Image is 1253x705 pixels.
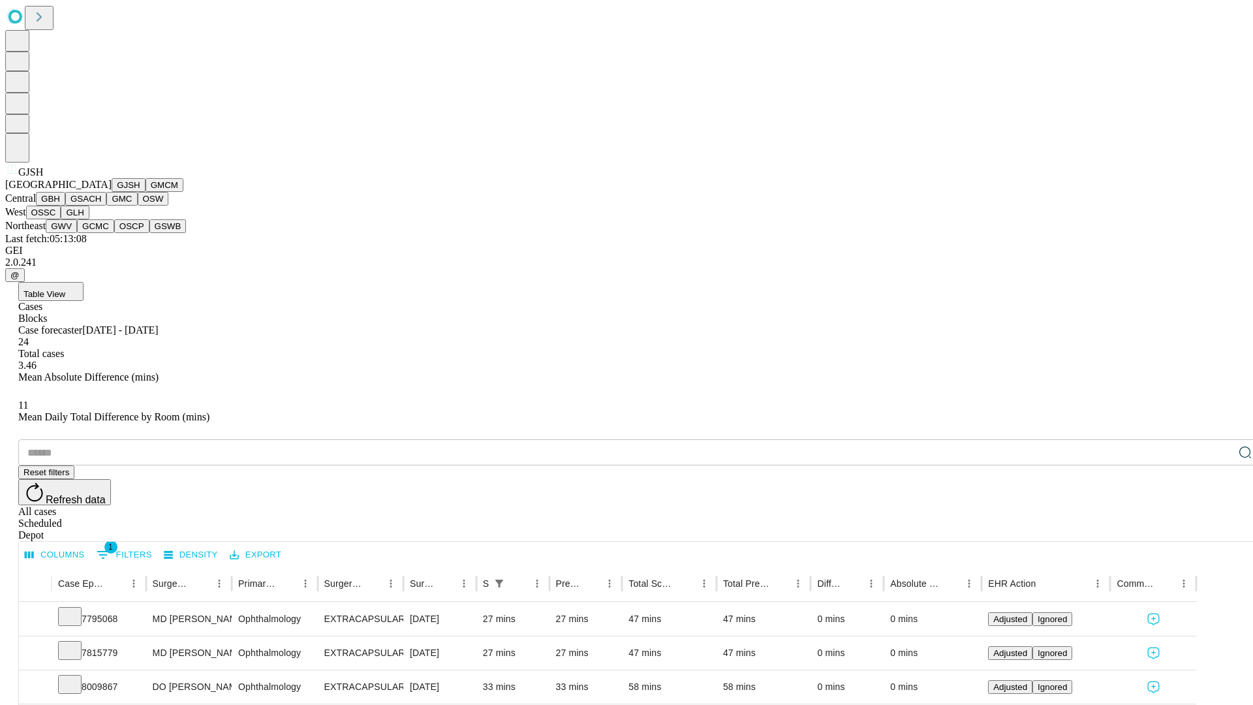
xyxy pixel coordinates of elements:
div: Surgery Date [410,578,435,589]
button: GCMC [77,219,114,233]
button: Menu [382,574,400,593]
span: Total cases [18,348,64,359]
span: Mean Absolute Difference (mins) [18,371,159,383]
button: Sort [942,574,960,593]
div: Ophthalmology [238,636,311,670]
button: Menu [695,574,713,593]
div: MD [PERSON_NAME] [153,603,225,636]
span: Ignored [1038,648,1067,658]
div: 27 mins [483,636,543,670]
div: 1 active filter [490,574,508,593]
button: Sort [1156,574,1175,593]
button: Sort [510,574,528,593]
button: Show filters [93,544,155,565]
button: Menu [789,574,807,593]
button: Export [226,545,285,565]
div: 58 mins [723,670,805,704]
button: Sort [844,574,862,593]
button: Expand [25,642,45,665]
div: [DATE] [410,670,470,704]
button: GJSH [112,178,146,192]
button: Sort [677,574,695,593]
button: OSW [138,192,169,206]
button: Sort [192,574,210,593]
button: Sort [364,574,382,593]
button: Menu [1175,574,1193,593]
div: 47 mins [723,636,805,670]
button: GSWB [149,219,187,233]
span: [GEOGRAPHIC_DATA] [5,179,112,190]
button: Sort [278,574,296,593]
div: EHR Action [988,578,1036,589]
button: GMCM [146,178,183,192]
button: Menu [296,574,315,593]
div: Absolute Difference [890,578,940,589]
button: GLH [61,206,89,219]
span: 24 [18,336,29,347]
div: [DATE] [410,603,470,636]
span: Refresh data [46,494,106,505]
div: 47 mins [628,603,710,636]
div: Comments [1117,578,1154,589]
button: Sort [437,574,455,593]
span: West [5,206,26,217]
div: EXTRACAPSULAR CATARACT REMOVAL WITH [MEDICAL_DATA] [324,670,397,704]
span: Northeast [5,220,46,231]
span: Reset filters [23,467,69,477]
div: Surgery Name [324,578,362,589]
button: GMC [106,192,137,206]
span: Ignored [1038,614,1067,624]
button: OSCP [114,219,149,233]
div: 33 mins [556,670,616,704]
button: Refresh data [18,479,111,505]
span: Central [5,193,36,204]
button: @ [5,268,25,282]
div: 27 mins [483,603,543,636]
button: Sort [771,574,789,593]
div: 47 mins [628,636,710,670]
button: Menu [960,574,978,593]
div: 8009867 [58,670,140,704]
span: Adjusted [993,648,1027,658]
div: 58 mins [628,670,710,704]
span: [DATE] - [DATE] [82,324,158,336]
div: Scheduled In Room Duration [483,578,489,589]
button: Menu [862,574,880,593]
span: Ignored [1038,682,1067,692]
button: Menu [455,574,473,593]
button: Table View [18,282,84,301]
div: 47 mins [723,603,805,636]
button: OSSC [26,206,61,219]
button: Menu [1089,574,1107,593]
div: 0 mins [890,636,975,670]
div: 27 mins [556,636,616,670]
button: Sort [582,574,600,593]
span: 11 [18,399,28,411]
div: 27 mins [556,603,616,636]
div: 0 mins [817,670,877,704]
div: [DATE] [410,636,470,670]
div: EXTRACAPSULAR CATARACT REMOVAL WITH [MEDICAL_DATA] [324,636,397,670]
div: 0 mins [890,670,975,704]
button: GWV [46,219,77,233]
div: 7795068 [58,603,140,636]
div: Ophthalmology [238,603,311,636]
div: Primary Service [238,578,276,589]
span: Last fetch: 05:13:08 [5,233,87,244]
div: Difference [817,578,843,589]
button: Ignored [1032,680,1072,694]
button: Adjusted [988,646,1032,660]
div: 0 mins [817,603,877,636]
button: Expand [25,676,45,699]
button: Expand [25,608,45,631]
button: Ignored [1032,612,1072,626]
span: @ [10,270,20,280]
button: Sort [106,574,125,593]
button: Select columns [22,545,88,565]
span: Case forecaster [18,324,82,336]
div: 0 mins [817,636,877,670]
span: GJSH [18,166,43,178]
div: Ophthalmology [238,670,311,704]
button: Show filters [490,574,508,593]
div: Surgeon Name [153,578,191,589]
